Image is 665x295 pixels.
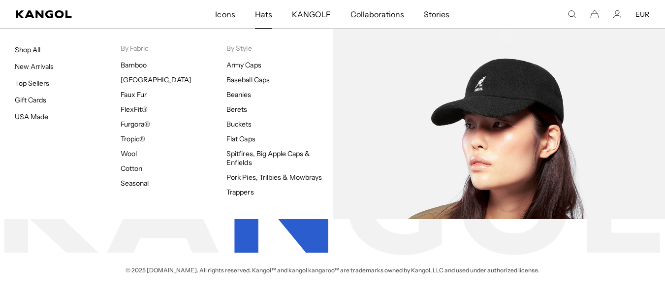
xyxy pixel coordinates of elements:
[121,75,191,84] a: [GEOGRAPHIC_DATA]
[121,120,150,129] a: Furgora®
[568,10,576,19] summary: Search here
[226,105,247,114] a: Berets
[226,188,253,197] a: Trappers
[15,62,54,71] a: New Arrivals
[226,75,269,84] a: Baseball Caps
[226,149,310,167] a: Spitfires, Big Apple Caps & Enfields
[16,10,142,18] a: Kangol
[613,10,622,19] a: Account
[226,173,322,182] a: Pork Pies, Trilbies & Mowbrays
[121,90,147,99] a: Faux Fur
[226,90,251,99] a: Beanies
[15,79,49,88] a: Top Sellers
[121,134,145,143] a: Tropic®
[635,10,649,19] button: EUR
[121,44,226,53] p: By Fabric
[121,105,148,114] a: FlexFit®
[121,149,137,158] a: Wool
[15,112,48,121] a: USA Made
[121,61,147,69] a: Bamboo
[121,164,142,173] a: Cotton
[226,44,332,53] p: By Style
[15,45,40,54] a: Shop All
[121,179,149,188] a: Seasonal
[226,134,255,143] a: Flat Caps
[590,10,599,19] button: Cart
[15,96,46,104] a: Gift Cards
[226,61,261,69] a: Army Caps
[226,120,252,129] a: Buckets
